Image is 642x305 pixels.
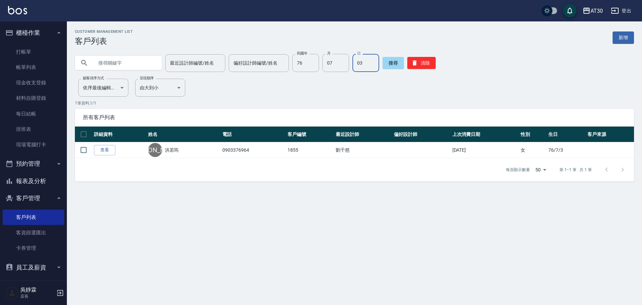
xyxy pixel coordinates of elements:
div: 50 [533,161,549,179]
a: 卡券管理 [3,240,64,256]
img: Logo [8,6,27,14]
a: 新增 [613,31,634,44]
a: 打帳單 [3,44,64,60]
th: 性別 [519,127,547,142]
th: 上次消費日期 [451,127,519,142]
td: 女 [519,142,547,158]
div: AT30 [591,7,603,15]
p: 1 筆資料, 1 / 1 [75,100,634,106]
p: 每頁顯示數量 [506,167,530,173]
th: 客戶來源 [586,127,634,142]
a: 洪若筠 [165,147,179,153]
button: 清除 [407,57,436,69]
span: 所有客戶列表 [83,114,626,121]
label: 顧客排序方式 [83,76,104,81]
td: 1855 [286,142,334,158]
th: 詳細資料 [92,127,146,142]
button: 報表及分析 [3,172,64,190]
h3: 客戶列表 [75,36,133,46]
button: 搜尋 [383,57,404,69]
th: 生日 [547,127,586,142]
td: 0903376964 [221,142,286,158]
input: 搜尋關鍵字 [94,54,156,72]
img: Person [5,286,19,300]
td: 76/7/3 [547,142,586,158]
th: 偏好設計師 [392,127,450,142]
label: 呈現順序 [140,76,154,81]
button: save [563,4,576,17]
button: 櫃檯作業 [3,24,64,42]
a: 客資篩選匯出 [3,225,64,240]
button: 登出 [608,5,634,17]
button: 客戶管理 [3,189,64,207]
button: 商品管理 [3,276,64,293]
label: 月 [327,51,330,56]
a: 客戶列表 [3,210,64,225]
button: 預約管理 [3,155,64,172]
a: 材料自購登錄 [3,90,64,106]
label: 日 [357,51,360,56]
p: 第 1–1 筆 共 1 筆 [559,167,592,173]
a: 排班表 [3,122,64,137]
th: 客戶編號 [286,127,334,142]
th: 電話 [221,127,286,142]
th: 姓名 [146,127,221,142]
td: 劉千慈 [334,142,392,158]
button: AT30 [580,4,606,18]
p: 店長 [20,293,55,299]
label: 民國年 [297,51,307,56]
h2: Customer Management List [75,29,133,34]
h5: 吳靜霖 [20,287,55,293]
button: 員工及薪資 [3,259,64,276]
div: 由大到小 [135,79,185,97]
a: 帳單列表 [3,60,64,75]
td: [DATE] [451,142,519,158]
div: [PERSON_NAME] [148,143,162,157]
a: 每日結帳 [3,106,64,122]
a: 現金收支登錄 [3,75,64,90]
th: 最近設計師 [334,127,392,142]
a: 現場電腦打卡 [3,137,64,152]
div: 依序最後編輯時間 [78,79,128,97]
a: 查看 [94,145,115,155]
